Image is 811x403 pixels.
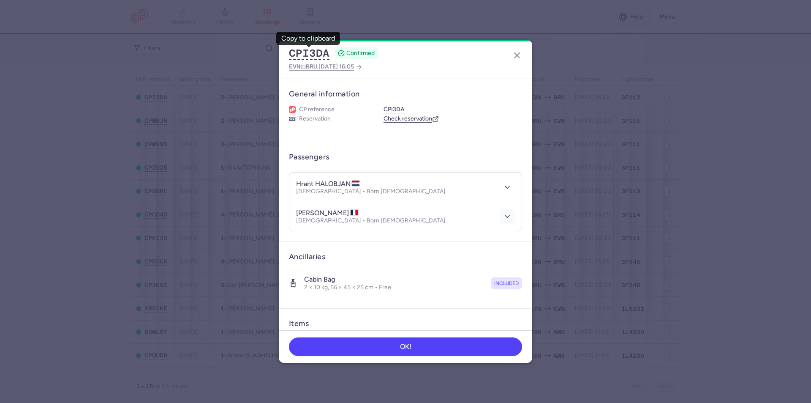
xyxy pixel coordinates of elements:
h3: Passengers [289,152,329,162]
button: CPI3DA [384,106,405,113]
h4: [PERSON_NAME] [296,209,359,217]
h3: Items [289,319,309,329]
span: CP reference [299,106,335,113]
button: OK! [289,337,522,356]
h4: hrant HALOBJAN [296,180,360,188]
span: CONFIRMED [346,49,375,58]
span: EVN [289,63,300,70]
a: EVNtoBRU,[DATE] 16:05 [289,61,362,72]
p: [DEMOGRAPHIC_DATA] • Born [DEMOGRAPHIC_DATA] [296,188,446,195]
span: [DATE] 16:05 [318,63,354,70]
h3: General information [289,89,522,99]
span: included [494,279,519,288]
span: OK! [400,343,411,351]
span: to , [289,61,354,72]
p: 2 × 10 kg, 56 × 45 × 25 cm • Free [304,284,391,291]
p: [DEMOGRAPHIC_DATA] • Born [DEMOGRAPHIC_DATA] [296,217,446,224]
figure: 1L airline logo [289,106,296,113]
a: Check reservation [384,115,439,123]
h3: Ancillaries [289,252,522,262]
div: Copy to clipboard [281,35,335,42]
h4: Cabin bag [304,275,391,284]
span: BRU [306,63,317,70]
span: Reservation [299,115,331,123]
button: CPI3DA [289,47,329,60]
